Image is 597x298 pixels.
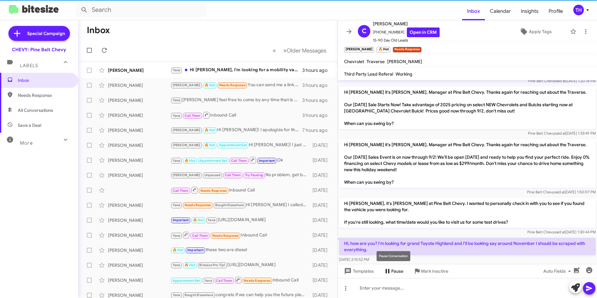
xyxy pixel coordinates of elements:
[462,2,485,20] a: Inbox
[544,2,568,20] a: Profile
[185,203,211,207] span: Needs Response
[310,202,333,208] div: [DATE]
[269,44,280,57] button: Previous
[287,47,326,54] span: Older Messages
[170,142,310,149] div: Hi [PERSON_NAME]! I just wanted to follow up with you and see if you're still going to make it by...
[18,122,41,128] span: Save a Deal
[573,5,584,15] div: TH
[527,230,596,234] span: Pine Belt Chevy [DATE] 1:30:44 PM
[269,44,330,57] nav: Page navigation example
[421,266,448,277] span: Mark Inactive
[108,172,170,178] div: [PERSON_NAME]
[108,127,170,133] div: [PERSON_NAME]
[310,187,333,193] div: [DATE]
[339,139,596,188] p: Hi [PERSON_NAME] it's [PERSON_NAME], Manager at Pine Belt Chevy. Thanks again for reaching out ab...
[373,37,440,43] span: 15-90 Day Old Leads
[231,159,247,163] span: Call Them
[108,97,170,103] div: [PERSON_NAME]
[108,112,170,118] div: [PERSON_NAME]
[528,131,596,136] span: Pine Belt Chevy [DATE] 1:33:49 PM
[170,111,302,119] div: Inbound Call
[170,67,302,74] div: Hi [PERSON_NAME], I'm looking for a mobility van at this time. Do you all by any chance have one ...
[302,97,333,103] div: 3 hours ago
[185,293,213,297] span: Bought Elsewhere
[205,143,215,147] span: 🔥 Hot
[12,47,66,53] div: CHEVY: Pine Belt Chevy
[108,262,170,268] div: [PERSON_NAME]
[339,257,369,262] span: [DATE] 2:15:52 PM
[193,218,204,222] span: 🔥 Hot
[387,59,422,64] span: [PERSON_NAME]
[173,293,180,297] span: Yana
[302,67,333,73] div: 3 hours ago
[173,159,180,163] span: Yana
[170,216,310,224] div: [URL][DOMAIN_NAME]
[173,143,200,147] span: [PERSON_NAME]
[18,107,53,113] span: All Conversations
[310,247,333,253] div: [DATE]
[173,98,180,102] span: Yana
[310,277,333,283] div: [DATE]
[170,246,310,254] div: these two are diesel
[108,217,170,223] div: [PERSON_NAME]
[20,140,33,146] span: More
[516,2,544,20] a: Insights
[170,201,310,209] div: Hi [PERSON_NAME] I called this morning. Sorry my wife is 70 and didn't want to make the drive dow...
[245,173,263,177] span: Try Pausing
[310,172,333,178] div: [DATE]
[173,234,180,238] span: Yana
[568,5,590,15] button: TH
[225,173,241,177] span: Call Them
[310,217,333,223] div: [DATE]
[379,266,408,277] button: Pause
[205,128,215,132] span: 🔥 Hot
[339,198,596,228] p: Hi [PERSON_NAME], it's [PERSON_NAME] at Pine Belt Chevy. I wanted to personally check in with you...
[18,77,71,83] span: Inbox
[170,231,310,239] div: Inbound Call
[173,218,189,222] span: Important
[76,2,207,17] input: Search
[283,47,287,54] span: »
[173,83,200,87] span: [PERSON_NAME]
[310,142,333,148] div: [DATE]
[212,234,239,238] span: Needs Response
[173,189,189,193] span: Call Them
[528,78,596,83] span: Pine Belt Chevy [DATE] 1:20:18 PM
[170,127,302,134] div: Hi [PERSON_NAME]! I apologize for the delayed response. But yes [DATE] would be great
[173,263,180,267] span: Yana
[408,266,453,277] button: Mark Inactive
[396,71,412,77] span: Working
[543,266,573,277] span: Auto Fields
[377,251,410,261] div: Pause Conversation
[215,203,244,207] span: Bought Elsewhere
[373,27,440,37] span: [PHONE_NUMBER]
[302,112,333,118] div: 3 hours ago
[310,232,333,238] div: [DATE]
[339,87,596,129] p: Hi [PERSON_NAME] it's [PERSON_NAME], Manager at Pine Belt Chevy. Thanks again for reaching out ab...
[20,63,38,68] span: Labels
[173,128,200,132] span: [PERSON_NAME]
[343,266,374,277] span: Templates
[185,114,201,118] span: Call Them
[344,59,364,64] span: Chevrolet
[108,202,170,208] div: [PERSON_NAME]
[538,266,578,277] button: Auto Fields
[310,262,333,268] div: [DATE]
[344,71,393,77] span: Third Party Lead Referal
[205,83,215,87] span: 🔥 Hot
[170,276,310,284] div: Inbound Call
[170,186,310,194] div: Inbound Call
[393,47,422,52] small: Needs Response
[200,189,227,193] span: Needs Response
[527,190,596,194] span: Pine Belt Chevy [DATE] 1:50:07 PM
[205,173,221,177] span: Unpaused
[173,203,180,207] span: Yana
[377,47,390,52] small: 🔥 Hot
[529,26,552,37] span: Apply Tags
[407,27,440,37] a: Open in CRM
[485,2,516,20] a: Calendar
[338,266,379,277] button: Templates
